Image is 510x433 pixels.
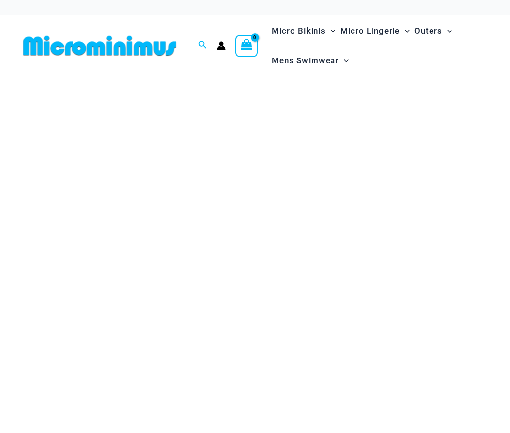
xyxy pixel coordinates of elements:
[217,41,226,50] a: Account icon link
[268,15,490,77] nav: Site Navigation
[339,48,349,73] span: Menu Toggle
[198,39,207,52] a: Search icon link
[414,19,442,43] span: Outers
[269,46,351,76] a: Mens SwimwearMenu ToggleMenu Toggle
[326,19,335,43] span: Menu Toggle
[400,19,410,43] span: Menu Toggle
[340,19,400,43] span: Micro Lingerie
[272,19,326,43] span: Micro Bikinis
[338,16,412,46] a: Micro LingerieMenu ToggleMenu Toggle
[20,35,180,57] img: MM SHOP LOGO FLAT
[272,48,339,73] span: Mens Swimwear
[412,16,454,46] a: OutersMenu ToggleMenu Toggle
[269,16,338,46] a: Micro BikinisMenu ToggleMenu Toggle
[442,19,452,43] span: Menu Toggle
[235,35,258,57] a: View Shopping Cart, empty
